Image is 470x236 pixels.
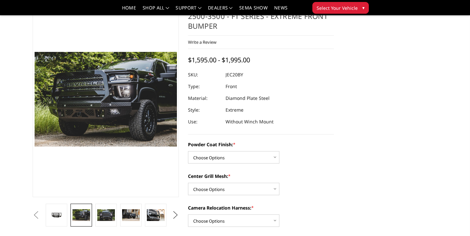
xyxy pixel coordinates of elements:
[143,6,169,15] a: shop all
[226,81,237,92] dd: Front
[208,6,233,15] a: Dealers
[97,209,115,221] img: 2020-2023 Chevrolet Silverado 2500-3500 - FT Series - Extreme Front Bumper
[188,55,250,64] span: $1,595.00 - $1,995.00
[170,210,180,220] button: Next
[188,69,221,81] dt: SKU:
[188,81,221,92] dt: Type:
[188,204,334,211] label: Camera Relocation Harness:
[147,209,164,221] img: 2020-2023 Chevrolet Silverado 2500-3500 - FT Series - Extreme Front Bumper
[188,1,334,36] h1: [DATE]-[DATE] Chevrolet Silverado 2500-3500 - FT Series - Extreme Front Bumper
[188,116,221,128] dt: Use:
[312,2,369,14] button: Select Your Vehicle
[437,205,470,236] iframe: Chat Widget
[122,209,140,221] img: 2020-2023 Chevrolet Silverado 2500-3500 - FT Series - Extreme Front Bumper
[188,141,334,148] label: Powder Coat Finish:
[188,173,334,180] label: Center Grill Mesh:
[317,5,358,11] span: Select Your Vehicle
[122,6,136,15] a: Home
[72,209,90,221] img: 2020-2023 Chevrolet Silverado 2500-3500 - FT Series - Extreme Front Bumper
[226,92,270,104] dd: Diamond Plate Steel
[226,69,243,81] dd: JEC20BY
[176,6,201,15] a: Support
[226,116,274,128] dd: Without Winch Mount
[188,92,221,104] dt: Material:
[274,6,288,15] a: News
[362,4,365,11] span: ▾
[188,39,216,45] a: Write a Review
[239,6,268,15] a: SEMA Show
[226,104,243,116] dd: Extreme
[31,210,41,220] button: Previous
[188,104,221,116] dt: Style:
[33,1,179,197] a: 2020-2023 Chevrolet Silverado 2500-3500 - FT Series - Extreme Front Bumper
